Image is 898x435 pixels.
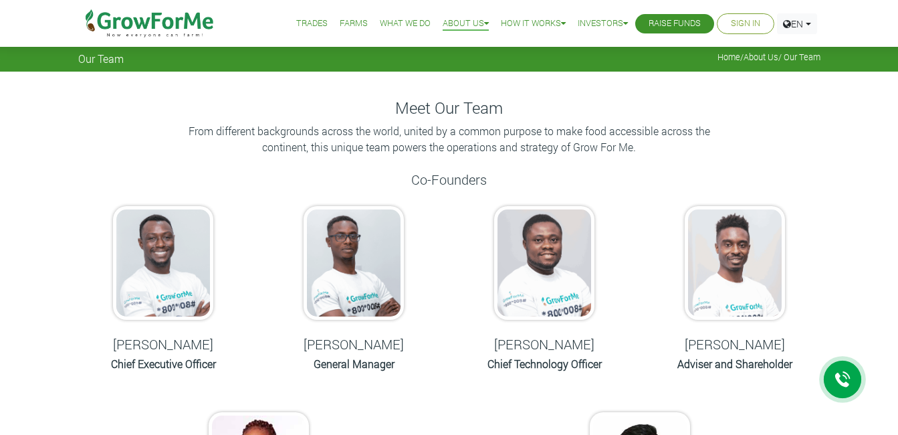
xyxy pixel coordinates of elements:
[731,17,760,31] a: Sign In
[777,13,817,34] a: EN
[113,206,213,320] img: growforme image
[578,17,628,31] a: Investors
[340,17,368,31] a: Farms
[275,336,433,352] h5: [PERSON_NAME]
[380,17,431,31] a: What We Do
[685,206,785,320] img: growforme image
[744,52,778,62] a: About Us
[466,357,623,370] h6: Chief Technology Officer
[85,357,242,370] h6: Chief Executive Officer
[443,17,489,31] a: About Us
[466,336,623,352] h5: [PERSON_NAME]
[182,123,717,155] p: From different backgrounds across the world, united by a common purpose to make food accessible a...
[85,336,242,352] h5: [PERSON_NAME]
[501,17,566,31] a: How it Works
[657,357,814,370] h6: Adviser and Shareholder
[494,206,594,320] img: growforme image
[78,171,820,187] h5: Co-Founders
[304,206,404,320] img: growforme image
[296,17,328,31] a: Trades
[717,52,820,62] span: / / Our Team
[78,52,124,65] span: Our Team
[78,98,820,118] h4: Meet Our Team
[717,52,740,62] a: Home
[275,357,433,370] h6: General Manager
[657,336,814,352] h5: [PERSON_NAME]
[649,17,701,31] a: Raise Funds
